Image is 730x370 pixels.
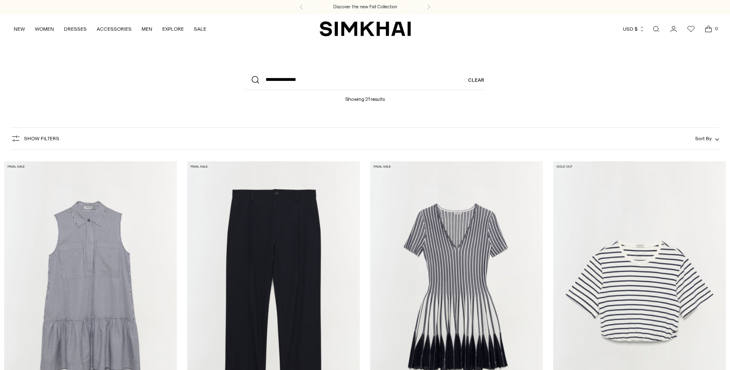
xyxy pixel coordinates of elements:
span: Sort By [695,136,712,141]
a: ACCESSORIES [97,20,132,38]
a: Clear [468,70,484,90]
a: Discover the new Fall Collection [333,4,397,10]
a: Wishlist [683,21,699,37]
a: Open search modal [648,21,664,37]
a: WOMEN [35,20,54,38]
button: Show Filters [11,132,59,145]
a: MEN [142,20,152,38]
span: Show Filters [24,136,59,141]
button: USD $ [623,20,645,38]
button: Sort By [695,134,719,143]
a: Go to the account page [665,21,682,37]
a: SIMKHAI [320,21,411,37]
h1: Showing 21 results [345,90,385,102]
a: EXPLORE [162,20,184,38]
span: 0 [713,25,720,32]
button: Search [246,70,266,90]
a: DRESSES [64,20,87,38]
a: NEW [14,20,25,38]
a: Open cart modal [700,21,717,37]
a: SALE [194,20,206,38]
